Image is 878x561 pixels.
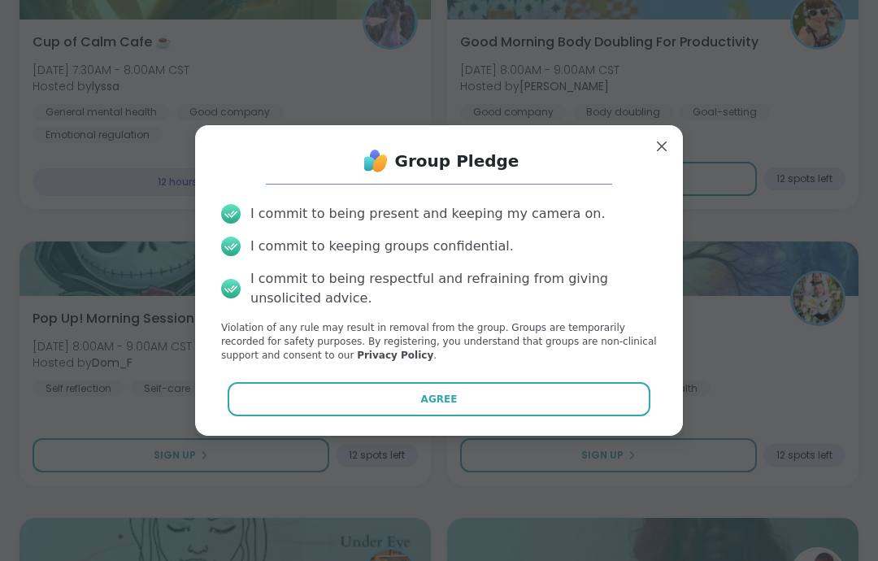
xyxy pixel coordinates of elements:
button: Agree [228,382,651,416]
h1: Group Pledge [395,150,519,172]
a: Privacy Policy [357,350,433,361]
div: I commit to being present and keeping my camera on. [250,204,605,224]
img: ShareWell Logo [359,145,392,177]
div: I commit to being respectful and refraining from giving unsolicited advice. [250,269,657,308]
div: I commit to keeping groups confidential. [250,237,514,256]
span: Agree [421,392,458,407]
p: Violation of any rule may result in removal from the group. Groups are temporarily recorded for s... [221,321,657,362]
